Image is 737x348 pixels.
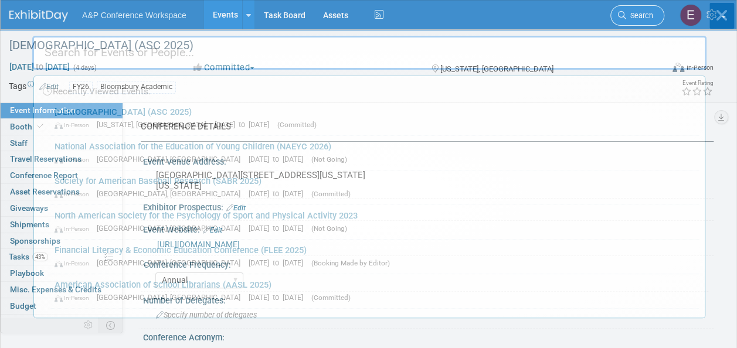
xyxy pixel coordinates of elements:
span: In-Person [55,190,94,198]
span: (Booking Made by Editor) [311,259,390,267]
span: [DATE] to [DATE] [249,224,309,233]
span: [GEOGRAPHIC_DATA], [GEOGRAPHIC_DATA] [97,155,246,163]
span: (Committed) [311,294,351,302]
a: [DEMOGRAPHIC_DATA] (ASC 2025) In-Person [US_STATE], [GEOGRAPHIC_DATA] [DATE] to [DATE] (Committed) [49,101,699,135]
span: In-Person [55,294,94,302]
div: Recently Viewed Events: [40,76,699,101]
span: [DATE] to [DATE] [249,189,309,198]
span: (Not Going) [311,224,347,233]
a: North American Society for the Psychology of Sport and Physical Activity 2023 In-Person [GEOGRAPH... [49,205,699,239]
span: [GEOGRAPHIC_DATA], [GEOGRAPHIC_DATA] [97,293,246,302]
a: American Association of School Librarians (AASL 2025) In-Person [GEOGRAPHIC_DATA], [GEOGRAPHIC_DA... [49,274,699,308]
input: Search for Events or People... [32,36,707,70]
a: Society for American Baseball Research (SABR 2025) In-Person [GEOGRAPHIC_DATA], [GEOGRAPHIC_DATA]... [49,170,699,204]
span: (Committed) [311,190,351,198]
span: [GEOGRAPHIC_DATA], [GEOGRAPHIC_DATA] [97,189,246,198]
span: In-Person [55,260,94,267]
span: [DATE] to [DATE] [215,120,275,129]
span: (Committed) [277,121,317,129]
a: Financial Literacy & Economic Education Conference (FLEE 2025) In-Person [GEOGRAPHIC_DATA], [GEOG... [49,240,699,274]
a: National Association for the Education of Young Children (NAEYC 2026) In-Person [GEOGRAPHIC_DATA]... [49,136,699,170]
span: In-Person [55,156,94,163]
span: [GEOGRAPHIC_DATA], [GEOGRAPHIC_DATA] [97,258,246,267]
span: In-Person [55,225,94,233]
span: [GEOGRAPHIC_DATA], [GEOGRAPHIC_DATA] [97,224,246,233]
span: [DATE] to [DATE] [249,155,309,163]
span: [US_STATE], [GEOGRAPHIC_DATA] [97,120,212,129]
span: (Not Going) [311,155,347,163]
span: [DATE] to [DATE] [249,293,309,302]
span: [DATE] to [DATE] [249,258,309,267]
span: In-Person [55,121,94,129]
